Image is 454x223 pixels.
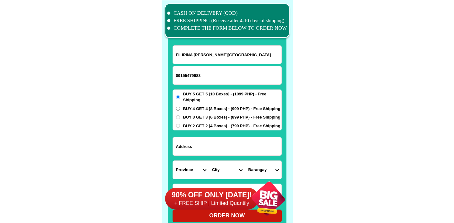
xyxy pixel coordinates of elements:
h6: + FREE SHIP | Limited Quantily [165,200,259,207]
select: Select province [173,161,209,179]
input: BUY 4 GET 4 [8 Boxes] - (999 PHP) - Free Shipping [176,107,180,111]
input: Input full_name [173,46,281,64]
span: BUY 5 GET 5 [10 Boxes] - (1099 PHP) - Free Shipping [183,91,281,103]
li: CASH ON DELIVERY (COD) [167,9,287,17]
li: COMPLETE THE FORM BELOW TO ORDER NOW [167,24,287,32]
h6: 90% OFF ONLY [DATE]! [165,190,259,200]
span: BUY 3 GET 3 [6 Boxes] - (899 PHP) - Free Shipping [183,114,281,120]
select: Select commune [245,161,281,179]
li: FREE SHIPPING (Receive after 4-10 days of shipping) [167,17,287,24]
input: BUY 3 GET 3 [6 Boxes] - (899 PHP) - Free Shipping [176,115,180,119]
span: BUY 4 GET 4 [8 Boxes] - (999 PHP) - Free Shipping [183,106,281,112]
span: BUY 2 GET 2 [4 Boxes] - (799 PHP) - Free Shipping [183,123,281,129]
select: Select district [209,161,245,179]
input: Input phone_number [173,66,281,84]
input: BUY 5 GET 5 [10 Boxes] - (1099 PHP) - Free Shipping [176,95,180,99]
input: BUY 2 GET 2 [4 Boxes] - (799 PHP) - Free Shipping [176,124,180,128]
input: Input address [173,137,281,155]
